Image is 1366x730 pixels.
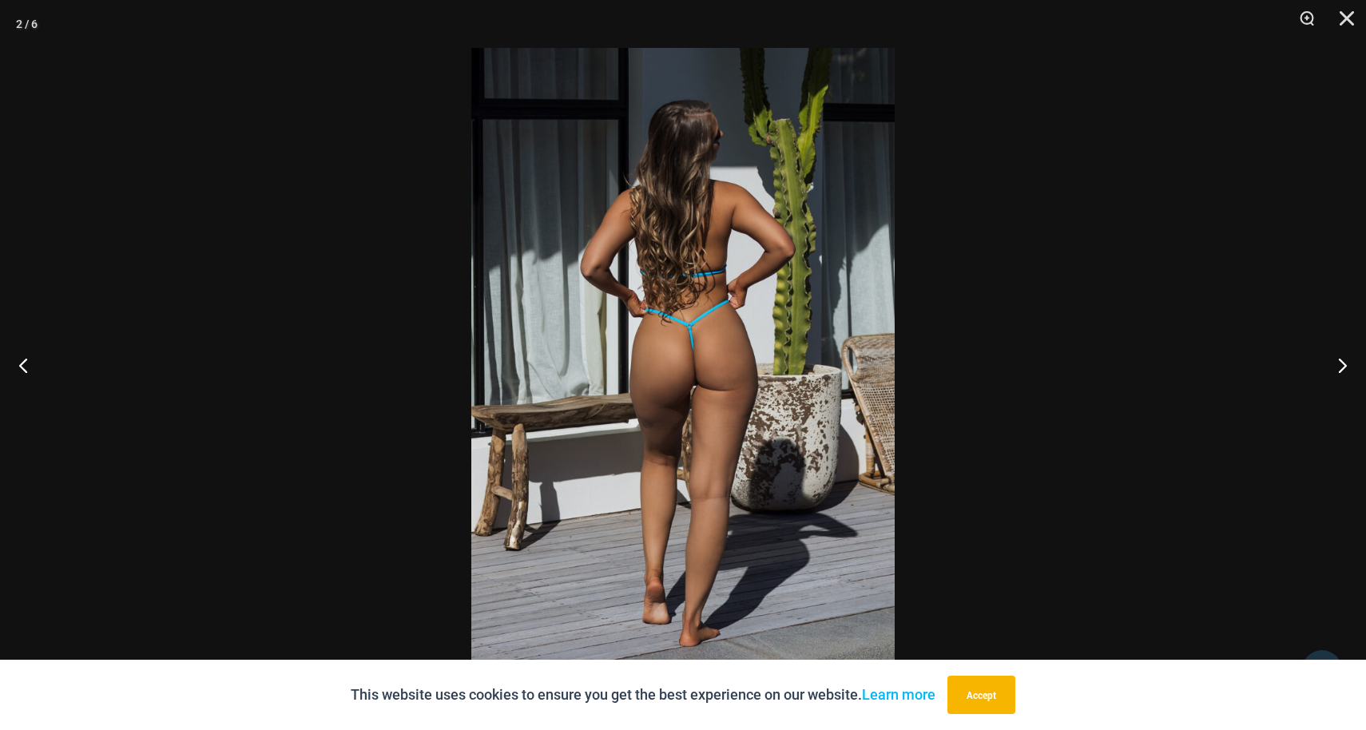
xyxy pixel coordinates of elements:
[947,676,1015,714] button: Accept
[471,48,895,682] img: Bubble Mesh Highlight Blue 819 One Piece 03
[351,683,935,707] p: This website uses cookies to ensure you get the best experience on our website.
[862,686,935,703] a: Learn more
[16,12,38,36] div: 2 / 6
[1306,325,1366,405] button: Next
